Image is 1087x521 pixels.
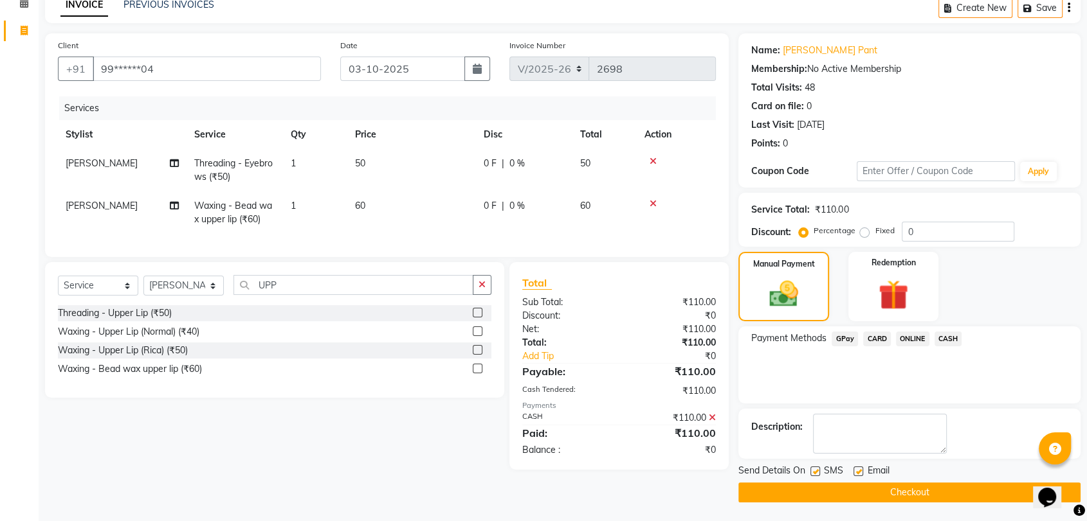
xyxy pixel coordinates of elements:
div: Total Visits: [751,81,802,94]
th: Disc [476,120,572,149]
span: Payment Methods [751,331,827,345]
span: 0 F [484,199,497,213]
div: 48 [805,81,815,94]
div: CASH [513,411,619,425]
input: Search by Name/Mobile/Email/Code [93,57,321,81]
th: Action [637,120,716,149]
div: 0 [807,100,812,113]
label: Client [58,40,78,51]
label: Invoice Number [509,40,565,51]
div: Service Total: [751,203,810,216]
div: ₹110.00 [619,384,726,398]
th: Qty [283,120,347,149]
div: Sub Total: [513,296,619,309]
label: Redemption [871,257,915,269]
th: Service [187,120,283,149]
th: Price [347,120,476,149]
div: Discount: [751,225,791,239]
th: Total [572,120,637,149]
div: 0 [783,137,788,150]
div: Waxing - Upper Lip (Rica) (₹50) [58,344,188,357]
div: Services [59,96,726,120]
div: Cash Tendered: [513,384,619,398]
th: Stylist [58,120,187,149]
span: 0 % [509,157,525,170]
label: Manual Payment [753,258,815,270]
div: ₹0 [637,349,726,363]
label: Percentage [814,225,855,236]
button: +91 [58,57,94,81]
div: ₹110.00 [619,296,726,309]
span: | [502,157,504,170]
span: 0 F [484,157,497,170]
button: Checkout [738,482,1081,502]
div: Total: [513,336,619,349]
label: Date [340,40,358,51]
div: ₹110.00 [815,203,848,216]
img: _cash.svg [760,278,807,310]
div: Threading - Upper Lip (₹50) [58,306,172,320]
iframe: chat widget [1033,470,1074,508]
div: Waxing - Bead wax upper lip (₹60) [58,362,202,376]
div: ₹110.00 [619,425,726,441]
div: ₹110.00 [619,322,726,336]
div: Payable: [513,364,619,379]
div: Net: [513,322,619,336]
span: ONLINE [896,331,929,346]
div: Waxing - Upper Lip (Normal) (₹40) [58,325,199,339]
div: Balance : [513,443,619,457]
div: Description: [751,420,803,434]
span: 60 [580,200,590,211]
div: ₹0 [619,309,726,322]
button: Apply [1020,162,1057,181]
span: Waxing - Bead wax upper lip (₹60) [194,200,272,225]
div: Name: [751,44,780,57]
span: 1 [291,200,296,211]
span: 50 [580,157,590,169]
div: ₹110.00 [619,336,726,349]
div: Card on file: [751,100,804,113]
a: Add Tip [513,349,637,363]
span: 50 [355,157,365,169]
span: Email [867,464,889,480]
span: CARD [863,331,891,346]
div: Last Visit: [751,118,794,132]
span: SMS [824,464,843,480]
div: Payments [522,400,716,411]
span: 60 [355,200,365,211]
div: ₹110.00 [619,411,726,425]
span: 1 [291,157,296,169]
div: Coupon Code [751,164,857,178]
div: ₹110.00 [619,364,726,379]
span: Total [522,276,552,290]
label: Fixed [875,225,894,236]
span: Threading - Eyebrows (₹50) [194,157,273,182]
span: GPay [832,331,858,346]
input: Search or Scan [233,275,473,295]
div: ₹0 [619,443,726,457]
input: Enter Offer / Coupon Code [857,161,1015,181]
span: Send Details On [738,464,805,480]
a: [PERSON_NAME] Pant [783,44,877,57]
img: _gift.svg [869,276,917,313]
div: No Active Membership [751,62,1068,76]
div: Membership: [751,62,807,76]
div: [DATE] [797,118,825,132]
div: Discount: [513,309,619,322]
span: | [502,199,504,213]
span: 0 % [509,199,525,213]
span: CASH [935,331,962,346]
span: [PERSON_NAME] [66,200,138,211]
div: Paid: [513,425,619,441]
div: Points: [751,137,780,150]
span: [PERSON_NAME] [66,157,138,169]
